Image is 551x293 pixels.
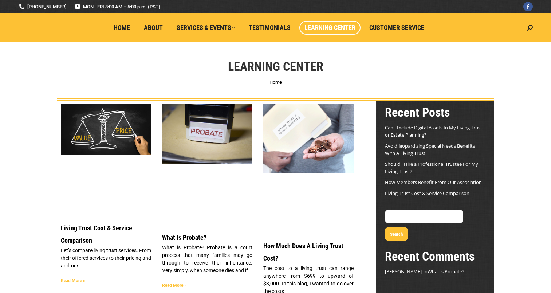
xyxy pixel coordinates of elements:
[162,283,186,288] a: Read more about What is Probate?
[385,248,485,264] h2: Recent Comments
[74,3,160,10] span: MON - FRI 8:00 AM – 5:00 p.m. (PST)
[364,21,429,35] a: Customer Service
[144,24,163,32] span: About
[139,21,168,35] a: About
[244,21,296,35] a: Testimonials
[385,190,469,196] a: Living Trust Cost & Service Comparison
[385,179,482,185] a: How Members Benefit From Our Association
[269,79,282,85] a: Home
[228,58,323,74] h1: Learning Center
[369,24,424,32] span: Customer Service
[249,24,291,32] span: Testimonials
[61,278,85,283] a: Read more about Living Trust Cost & Service Comparison
[385,268,422,275] span: [PERSON_NAME]
[162,234,206,241] a: What is Probate?
[61,104,151,215] a: Living Trust Service and Price Comparison Blog Image
[177,24,235,32] span: Services & Events
[18,3,67,10] a: [PHONE_NUMBER]
[263,242,343,262] a: How Much Does A Living Trust Cost?
[61,104,151,155] img: Living Trust Service and Price Comparison Blog Image
[162,244,252,274] p: What is Probate? Probate is a court process that many families may go through to receive their in...
[304,24,355,32] span: Learning Center
[385,142,475,156] a: Avoid Jeopardizing Special Needs Benefits With A Living Trust
[109,21,135,35] a: Home
[428,268,464,275] a: What is Probate?
[385,227,408,241] button: Search
[523,2,533,11] a: Facebook page opens in new window
[162,104,252,224] a: What is Probate?
[162,104,252,164] img: What is Probate?
[263,104,354,233] a: Living Trust Cost
[263,104,354,173] img: Living Trust Cost
[299,21,361,35] a: Learning Center
[385,268,485,275] footer: on
[385,104,485,120] h2: Recent Posts
[385,161,478,175] a: Should I Hire a Professional Trustee For My Living Trust?
[385,124,482,138] a: Can I Include Digital Assets In My Living Trust or Estate Planning?
[61,247,151,270] p: Let’s compare living trust services. From their offered services to their pricing and add-ons.
[61,224,132,244] a: Living Trust Cost & Service Comparison
[114,24,130,32] span: Home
